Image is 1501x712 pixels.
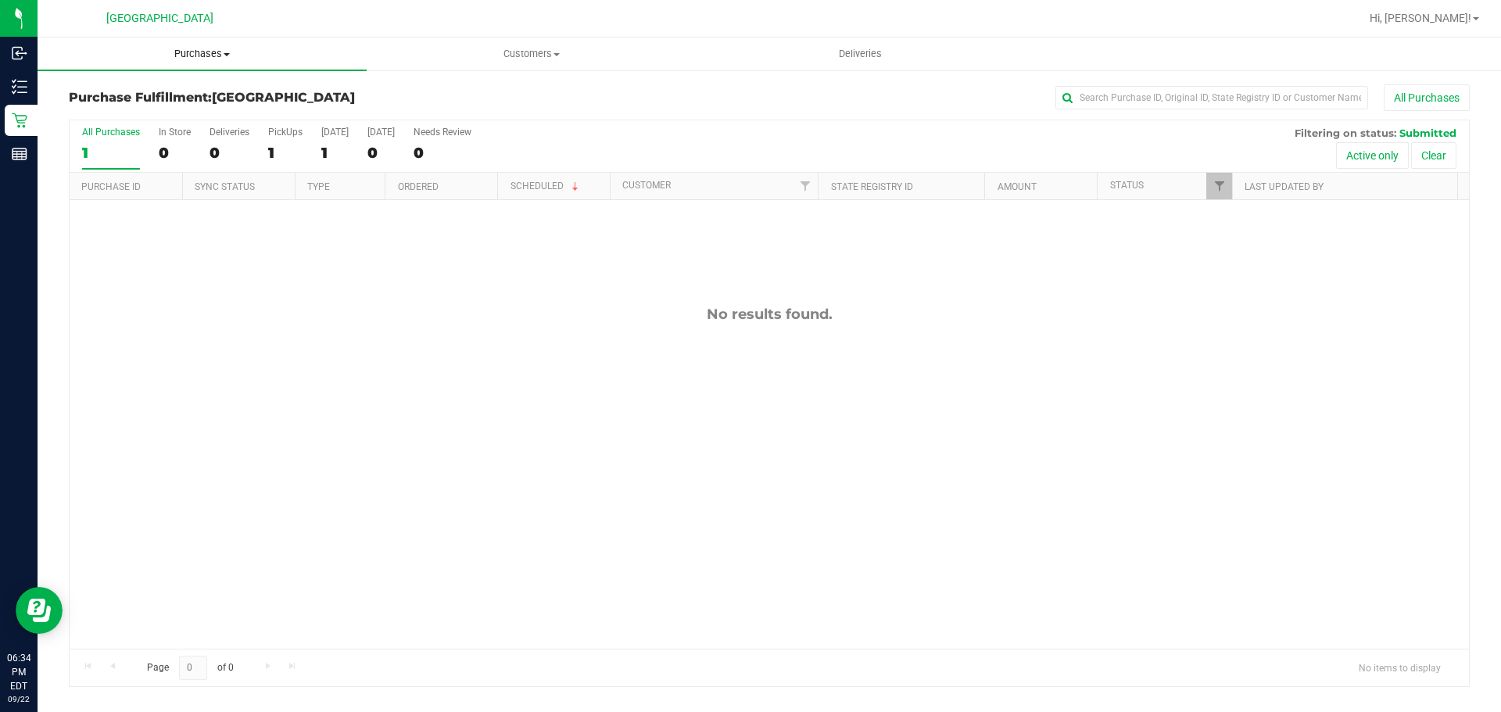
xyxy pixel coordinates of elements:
[38,47,367,61] span: Purchases
[210,144,249,162] div: 0
[1346,656,1453,679] span: No items to display
[414,127,471,138] div: Needs Review
[398,181,439,192] a: Ordered
[1295,127,1396,139] span: Filtering on status:
[1245,181,1324,192] a: Last Updated By
[82,144,140,162] div: 1
[212,90,355,105] span: [GEOGRAPHIC_DATA]
[81,181,141,192] a: Purchase ID
[696,38,1025,70] a: Deliveries
[12,113,27,128] inline-svg: Retail
[510,181,582,191] a: Scheduled
[268,144,303,162] div: 1
[1411,142,1456,169] button: Clear
[195,181,255,192] a: Sync Status
[321,144,349,162] div: 1
[1399,127,1456,139] span: Submitted
[1336,142,1409,169] button: Active only
[268,127,303,138] div: PickUps
[792,173,818,199] a: Filter
[1055,86,1368,109] input: Search Purchase ID, Original ID, State Registry ID or Customer Name...
[367,144,395,162] div: 0
[159,127,191,138] div: In Store
[1110,180,1144,191] a: Status
[367,38,696,70] a: Customers
[414,144,471,162] div: 0
[159,144,191,162] div: 0
[134,656,246,680] span: Page of 0
[1206,173,1232,199] a: Filter
[831,181,913,192] a: State Registry ID
[1370,12,1471,24] span: Hi, [PERSON_NAME]!
[82,127,140,138] div: All Purchases
[7,693,30,705] p: 09/22
[367,127,395,138] div: [DATE]
[38,38,367,70] a: Purchases
[321,127,349,138] div: [DATE]
[16,587,63,634] iframe: Resource center
[70,306,1469,323] div: No results found.
[7,651,30,693] p: 06:34 PM EDT
[12,79,27,95] inline-svg: Inventory
[210,127,249,138] div: Deliveries
[818,47,903,61] span: Deliveries
[12,146,27,162] inline-svg: Reports
[998,181,1037,192] a: Amount
[106,12,213,25] span: [GEOGRAPHIC_DATA]
[307,181,330,192] a: Type
[12,45,27,61] inline-svg: Inbound
[69,91,536,105] h3: Purchase Fulfillment:
[367,47,695,61] span: Customers
[622,180,671,191] a: Customer
[1384,84,1470,111] button: All Purchases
